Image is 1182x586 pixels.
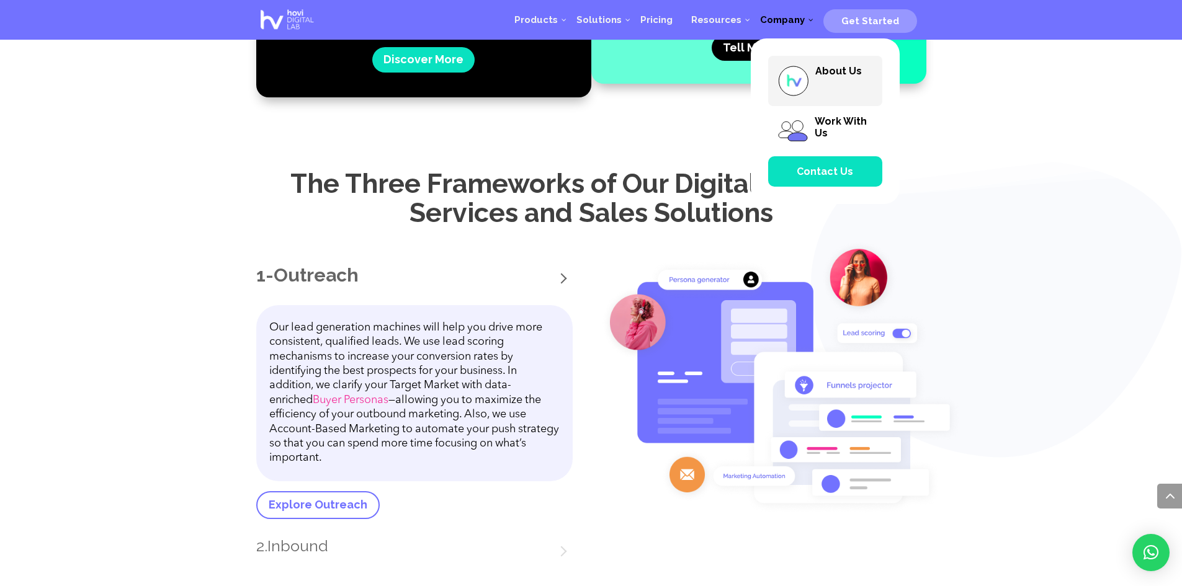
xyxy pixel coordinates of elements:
h3: 2. [256,538,573,574]
a: Work With Us [768,106,882,156]
a: Products [505,1,567,38]
a: Get Started [823,11,917,29]
a: Contact Us [768,156,882,187]
span: Contact Us [797,166,853,177]
a: Outreach [274,264,359,286]
a: Pricing [631,1,682,38]
a: Discover More [372,47,475,73]
span: Products [514,14,558,25]
h2: The Three Frameworks of Our Digital Marketing Services and Sales Solutions [256,169,926,234]
a: Tell Me More [712,35,806,60]
h3: 1- [256,265,573,304]
a: Inbound [267,536,328,555]
span: Pricing [640,14,673,25]
span: Solutions [576,14,622,25]
span: Get Started [841,16,899,27]
p: Our lead generation machines will help you drive more consistent, qualified leads. We use lead sc... [269,321,560,466]
a: Buyer Personas [313,394,388,406]
a: Solutions [567,1,631,38]
a: About Us [768,56,882,106]
a: Explore Outreach [256,491,380,519]
img: Digital Marketing Services - Outbound Marketing [601,240,961,514]
span: Company [760,14,805,25]
a: Resources [682,1,751,38]
span: Work With Us [815,115,867,139]
span: Resources [691,14,741,25]
span: About Us [815,65,862,77]
a: Company [751,1,814,38]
